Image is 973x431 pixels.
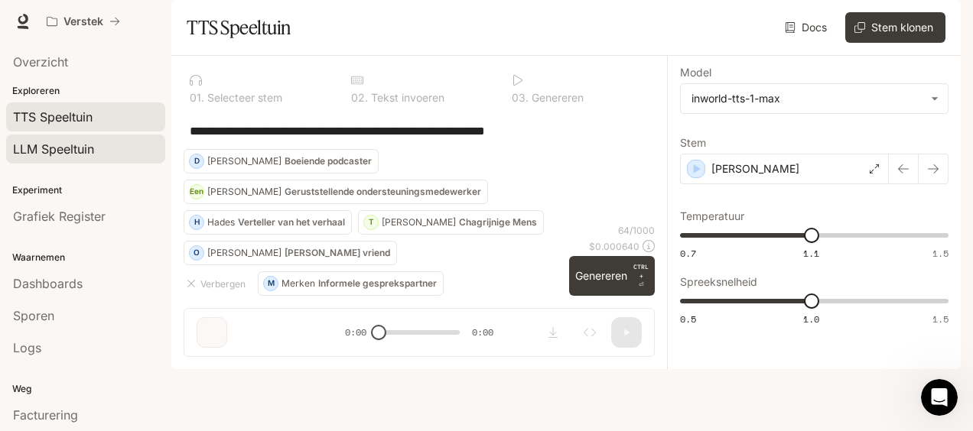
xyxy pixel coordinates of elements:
iframe: Intercom live chat [921,379,958,416]
div: D [190,149,203,173]
p: Chagrijnige Mens [459,218,537,227]
p: [PERSON_NAME] [207,157,281,166]
p: Boeiende podcaster [285,157,372,166]
p: 0 2 . [351,92,368,103]
div: M [264,271,278,296]
font: Genereren [532,91,584,104]
p: [PERSON_NAME] [207,187,281,196]
button: T[PERSON_NAME]Chagrijnige Mens [358,210,544,235]
p: Verstek [63,15,103,28]
div: H [190,210,203,235]
a: Docs [782,12,833,43]
p: [PERSON_NAME] vriend [285,248,390,258]
p: Stem [680,138,706,148]
p: Spreeksnelheid [680,277,757,287]
span: 0.7 [680,247,696,260]
p: CTRL + [633,262,649,280]
p: Verteller van het verhaal [238,218,345,227]
div: O [190,241,203,265]
h1: TTS Speeltuin [187,12,291,43]
span: 1.5 [932,313,949,326]
font: Selecteer stem [207,91,282,104]
p: 0 3 . [512,92,529,103]
p: Hades [207,218,235,227]
p: Informele gesprekspartner [318,279,437,288]
p: Temperatuur [680,211,744,222]
p: [PERSON_NAME] [207,248,281,258]
font: Tekst invoeren [371,91,444,104]
p: [PERSON_NAME] [711,161,799,177]
span: 1.0 [803,313,819,326]
span: 0.5 [680,313,696,326]
p: Geruststellende ondersteuningsmedewerker [285,187,481,196]
button: Stem klonen [845,12,945,43]
p: Merken [281,279,315,288]
button: D[PERSON_NAME]Boeiende podcaster [184,149,379,173]
p: 0 1 . [190,92,204,103]
p: [PERSON_NAME] [382,218,456,227]
font: ⏎ [639,281,644,288]
font: Genereren [575,267,627,286]
button: MMerkenInformele gesprekspartner [258,271,444,296]
button: GenererenCTRL +⏎ [569,256,655,296]
button: Alle werkplekken [40,6,127,37]
font: Stem klonen [871,18,933,37]
div: inworld-tts-1-max [692,91,923,106]
button: HHadesVerteller van het verhaal [184,210,352,235]
font: Verbergen [200,276,246,292]
button: O[PERSON_NAME][PERSON_NAME] vriend [184,241,397,265]
button: Verbergen [184,271,252,296]
span: 1.5 [932,247,949,260]
div: T [364,210,378,235]
div: Een [190,180,203,204]
span: 1.1 [803,247,819,260]
div: inworld-tts-1-max [681,84,948,113]
p: Model [680,67,711,78]
font: Docs [802,18,827,37]
button: Een[PERSON_NAME]Geruststellende ondersteuningsmedewerker [184,180,488,204]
